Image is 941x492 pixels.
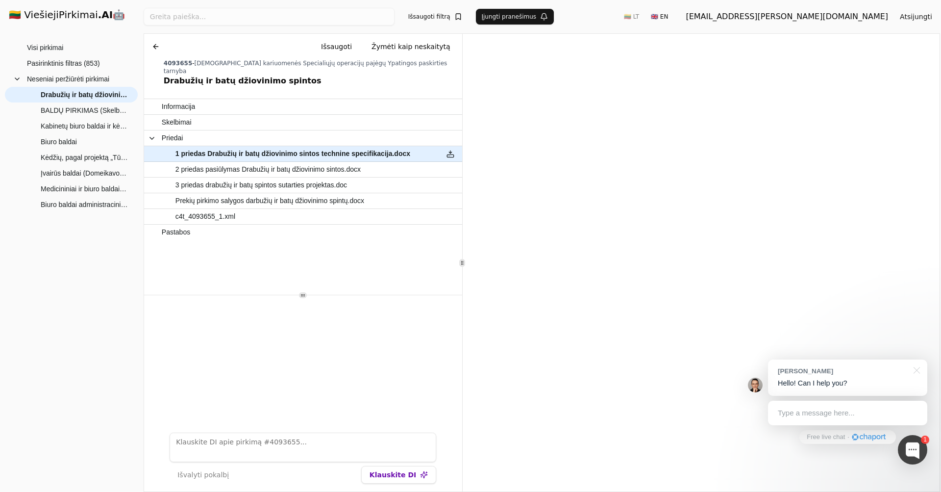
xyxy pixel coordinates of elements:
span: Neseniai peržiūrėti pirkimai [27,72,109,86]
button: 🇬🇧 EN [645,9,674,25]
span: BALDŲ PIRKIMAS (Skelbiama apklausa) [41,103,128,118]
span: Kėdžių, pagal projektą „Tūkstantmečio mokyklos II“, pirkimas [41,150,128,165]
span: Visi pirkimai [27,40,63,55]
input: Greita paieška... [144,8,395,26]
span: Skelbimai [162,115,192,129]
span: Medicininiai ir biuro baldai. Odontologiniai baldai, biuro kėdės, vystymo stalas ir kraujo paėmim... [41,181,128,196]
div: [PERSON_NAME] [778,366,908,376]
strong: .AI [98,9,113,21]
span: Kabinetų biuro baldai ir kėdės (atviras konkursas) [41,119,128,133]
a: Free live chat· [799,430,895,444]
span: [DEMOGRAPHIC_DATA] kariuomenės Specialiųjų operacijų pajėgų Ypatingos paskirties tarnyba [164,60,447,75]
span: 3 priedas drabužių ir batų spintos sutarties projektas.doc [175,178,347,192]
span: Pasirinktinis filtras (853) [27,56,100,71]
span: Biuro baldai [41,134,77,149]
span: Pastabos [162,225,190,239]
div: Drabužių ir batų džiovinimo spintos [164,75,458,87]
div: [EMAIL_ADDRESS][PERSON_NAME][DOMAIN_NAME] [686,11,888,23]
button: Atsijungti [892,8,940,26]
span: 4093655 [164,60,192,67]
img: Jonas [748,378,763,392]
span: Priedai [162,131,183,145]
button: Išsaugoti filtrą [402,9,468,25]
span: Prekių pirkimo salygos darbužių ir batų džiovinimo spintų.docx [175,194,364,208]
button: Žymėti kaip neskaitytą [364,38,458,55]
span: Įvairūs baldai (Domeikavos m-la) [41,166,128,181]
span: Drabužių ir batų džiovinimo spintos [41,87,128,102]
span: Informacija [162,100,195,114]
span: c4t_4093655_1.xml [175,209,235,224]
button: Klauskite DI [361,466,436,484]
span: Biuro baldai administraciniui pastatui [PERSON_NAME] 1 [41,197,128,212]
div: 1 [921,436,929,444]
button: Įjungti pranešimus [476,9,554,25]
span: 2 priedas pasiūlymas Drabužių ir batų džiovinimo sintos.docx [175,162,361,177]
p: Hello! Can I help you? [778,378,917,388]
div: · [847,433,849,442]
div: - [164,59,458,75]
span: 1 priedas Drabužių ir batų džiovinimo sintos technine specifikacija.docx [175,147,410,161]
span: Free live chat [807,433,845,442]
div: Type a message here... [768,401,927,425]
button: Išsaugoti [313,38,360,55]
